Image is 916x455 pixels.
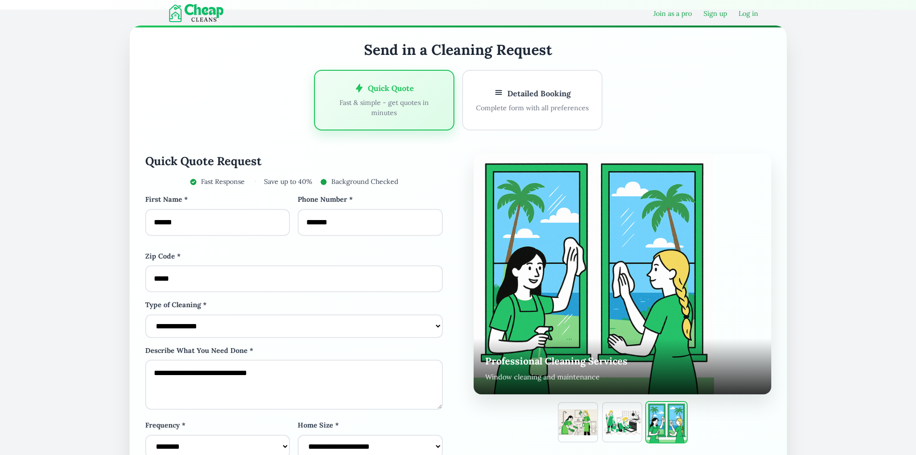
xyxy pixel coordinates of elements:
a: Log in [739,9,758,18]
label: Phone Number * [298,195,443,205]
p: Fast & simple - get quotes in minutes [326,98,442,118]
label: Describe What You Need Done * [145,346,443,356]
img: Cheap Cleans Florida [158,4,238,23]
span: Quick Quote [368,82,414,94]
span: Background Checked [331,177,398,187]
button: Quick QuoteFast & simple - get quotes in minutes [314,70,454,130]
button: Detailed BookingComplete form with all preferences [462,70,602,130]
img: Professional bathroom cleaning services [559,409,597,435]
label: Type of Cleaning * [145,300,443,311]
span: Save up to 40% [264,177,312,187]
a: Join as a pro [653,9,692,18]
span: Detailed Booking [507,88,571,99]
img: Window cleaning and maintenance [646,402,687,442]
h1: Send in a Cleaning Request [145,41,771,58]
h2: Quick Quote Request [145,154,443,169]
p: Window cleaning and maintenance [485,372,760,383]
img: Expert kitchen deep cleaning [603,409,641,435]
label: First Name * [145,195,290,205]
label: Zip Code * [145,251,443,262]
label: Frequency * [145,420,290,431]
h3: Professional Cleaning Services [485,354,760,368]
a: Sign up [703,9,727,18]
img: Window cleaning and maintenance [474,154,714,394]
p: Complete form with all preferences [475,103,590,113]
span: Fast Response [201,177,245,187]
label: Home Size * [298,420,443,431]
